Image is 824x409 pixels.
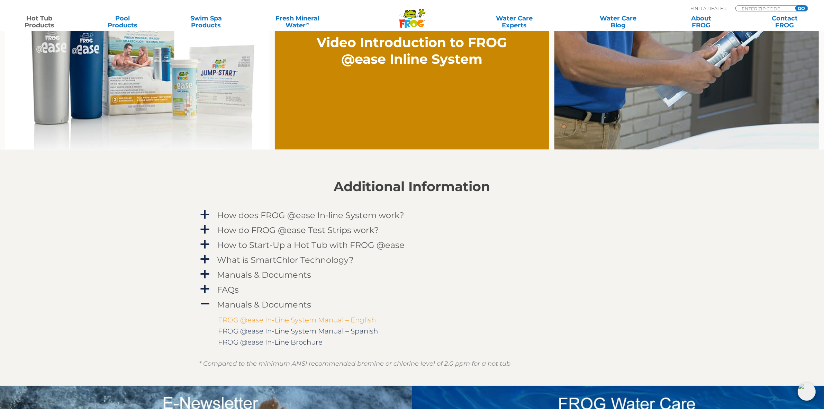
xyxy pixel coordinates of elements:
a: PoolProducts [90,15,155,29]
a: a How do FROG @ease Test Strips work? [199,224,625,237]
span: a [200,224,210,235]
span: a [200,269,210,279]
a: Swim SpaProducts [174,15,238,29]
h4: FAQs [217,285,239,294]
input: Zip Code Form [741,6,788,11]
h4: How do FROG @ease Test Strips work? [217,225,379,235]
a: a Manuals & Documents [199,268,625,281]
h4: How to Start-Up a Hot Tub with FROG @ease [217,240,405,250]
a: FROG @ease In-Line System Manual – English [218,316,376,324]
span: a [200,254,210,265]
a: Water CareExperts [462,15,567,29]
sup: ∞ [306,20,309,26]
span: A [200,299,210,309]
span: a [200,210,210,220]
h4: Manuals & Documents [217,270,311,279]
em: * Compared to the minimum ANSI recommended bromine or chlorine level of 2.0 ppm for a hot tub [199,360,511,367]
img: openIcon [798,383,816,401]
a: FROG @ease In-Line Brochure [218,338,323,346]
a: a How to Start-Up a Hot Tub with FROG @ease [199,239,625,251]
a: ContactFROG [752,15,817,29]
a: a What is SmartChlor Technology? [199,254,625,266]
a: AboutFROG [669,15,734,29]
a: FROG @ease In-Line System Manual – Spanish [218,327,378,335]
h2: Video Introduction to FROG @ease Inline System [316,34,508,68]
a: Fresh MineralWater∞ [257,15,338,29]
h4: What is SmartChlor Technology? [217,255,354,265]
a: Hot TubProducts [7,15,72,29]
input: GO [795,6,808,11]
span: a [200,284,210,294]
span: a [200,239,210,250]
p: Find A Dealer [690,5,726,11]
a: a FAQs [199,283,625,296]
h2: Additional Information [199,179,625,194]
a: a How does FROG @ease In-line System work? [199,209,625,222]
h4: How does FROG @ease In-line System work? [217,211,405,220]
a: A Manuals & Documents [199,298,625,311]
a: Water CareBlog [586,15,650,29]
h4: Manuals & Documents [217,300,311,309]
